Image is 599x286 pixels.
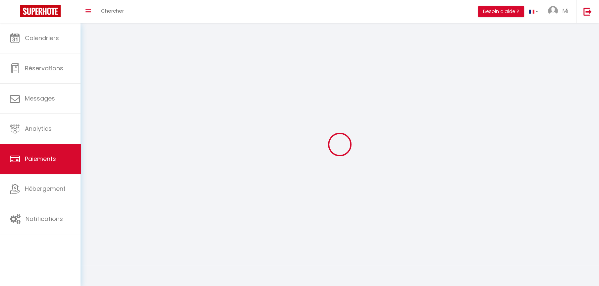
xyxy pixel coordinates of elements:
[25,64,63,72] span: Réservations
[548,6,558,16] img: ...
[583,7,592,16] img: logout
[478,6,524,17] button: Besoin d'aide ?
[562,7,568,15] span: Mi
[25,184,66,193] span: Hébergement
[26,215,63,223] span: Notifications
[20,5,61,17] img: Super Booking
[101,7,124,14] span: Chercher
[25,155,56,163] span: Paiements
[25,124,52,133] span: Analytics
[25,34,59,42] span: Calendriers
[25,94,55,103] span: Messages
